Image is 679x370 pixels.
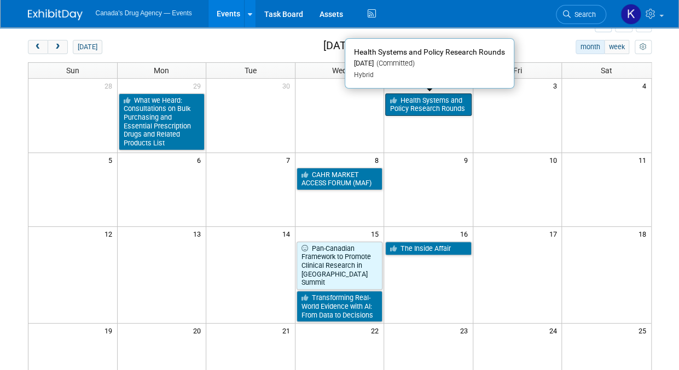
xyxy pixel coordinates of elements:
[354,71,374,79] span: Hybrid
[640,44,647,51] i: Personalize Calendar
[637,227,651,240] span: 18
[103,324,117,337] span: 19
[281,79,295,92] span: 30
[192,324,206,337] span: 20
[48,40,68,54] button: next
[154,66,169,75] span: Mon
[459,227,473,240] span: 16
[281,324,295,337] span: 21
[637,324,651,337] span: 25
[28,9,83,20] img: ExhibitDay
[620,4,641,25] img: Kristen Trevisan
[285,153,295,167] span: 7
[552,79,561,92] span: 3
[513,66,522,75] span: Fri
[385,242,472,256] a: The Inside Affair
[635,40,651,54] button: myCustomButton
[103,227,117,240] span: 12
[281,227,295,240] span: 14
[548,324,561,337] span: 24
[73,40,102,54] button: [DATE]
[297,168,383,190] a: CAHR MARKET ACCESS FORUM (MAF)
[297,291,383,322] a: Transforming Real-World Evidence with AI: From Data to Decisions
[245,66,257,75] span: Tue
[192,227,206,240] span: 13
[556,5,606,24] a: Search
[604,40,629,54] button: week
[459,324,473,337] span: 23
[66,66,79,75] span: Sun
[354,48,505,56] span: Health Systems and Policy Research Rounds
[548,227,561,240] span: 17
[119,93,205,150] a: What we Heard: Consultations on Bulk Purchasing and Essential Prescription Drugs and Related Prod...
[576,40,605,54] button: month
[370,227,384,240] span: 15
[571,10,596,19] span: Search
[96,9,192,17] span: Canada's Drug Agency — Events
[297,242,383,290] a: Pan-Canadian Framework to Promote Clinical Research in [GEOGRAPHIC_DATA] Summit
[374,59,415,67] span: (Committed)
[103,79,117,92] span: 28
[601,66,612,75] span: Sat
[192,79,206,92] span: 29
[548,153,561,167] span: 10
[354,59,505,68] div: [DATE]
[385,93,472,116] a: Health Systems and Policy Research Rounds
[463,153,473,167] span: 9
[637,153,651,167] span: 11
[196,153,206,167] span: 6
[374,153,384,167] span: 8
[641,79,651,92] span: 4
[107,153,117,167] span: 5
[323,40,355,52] h2: [DATE]
[370,324,384,337] span: 22
[28,40,48,54] button: prev
[332,66,347,75] span: Wed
